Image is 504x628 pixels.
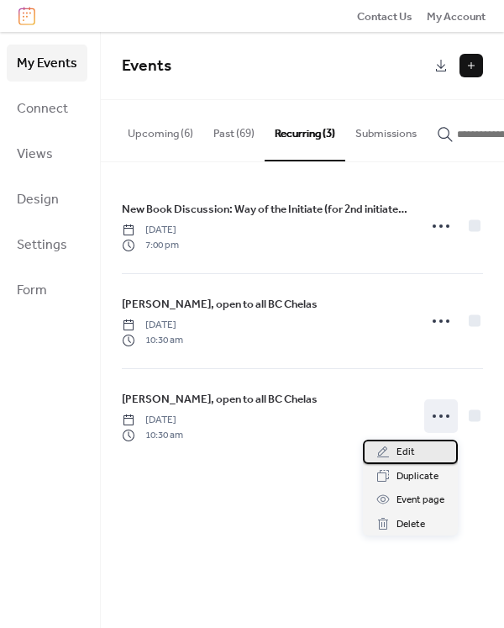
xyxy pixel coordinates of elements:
[7,226,87,263] a: Settings
[122,318,183,333] span: [DATE]
[17,232,67,259] span: Settings
[122,200,407,219] a: New Book Discussion: Way of the Initiate (for 2nd initiates and above)
[7,90,87,127] a: Connect
[203,100,265,159] button: Past (69)
[122,50,171,82] span: Events
[17,96,68,123] span: Connect
[7,272,87,309] a: Form
[345,100,427,159] button: Submissions
[396,468,438,485] span: Duplicate
[396,516,425,533] span: Delete
[265,100,345,161] button: Recurring (3)
[427,8,486,25] span: My Account
[357,8,412,24] a: Contact Us
[396,444,415,461] span: Edit
[122,296,318,313] span: [PERSON_NAME], open to all BC Chelas
[7,45,87,82] a: My Events
[7,181,87,218] a: Design
[17,187,59,214] span: Design
[357,8,412,25] span: Contact Us
[17,277,47,304] span: Form
[17,141,53,168] span: Views
[118,100,203,159] button: Upcoming (6)
[427,8,486,24] a: My Account
[122,333,183,348] span: 10:30 am
[122,428,183,443] span: 10:30 am
[18,7,35,25] img: logo
[17,50,77,77] span: My Events
[122,238,179,253] span: 7:00 pm
[122,390,318,409] a: [PERSON_NAME], open to all BC Chelas
[122,413,183,428] span: [DATE]
[7,135,87,172] a: Views
[122,295,318,314] a: [PERSON_NAME], open to all BC Chelas
[122,201,407,218] span: New Book Discussion: Way of the Initiate (for 2nd initiates and above)
[122,223,179,238] span: [DATE]
[396,492,444,509] span: Event page
[122,391,318,408] span: [PERSON_NAME], open to all BC Chelas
